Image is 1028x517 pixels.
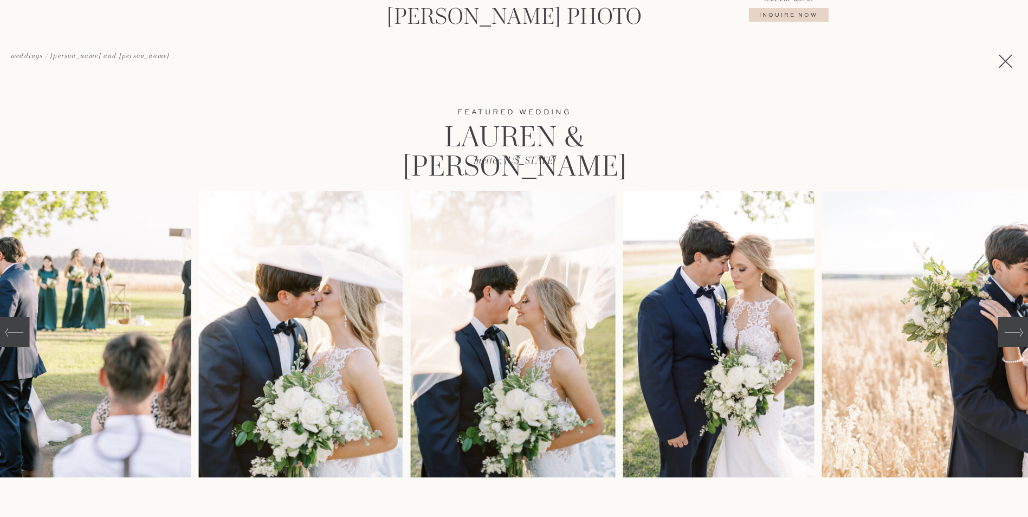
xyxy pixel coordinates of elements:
a: weddings / [PERSON_NAME] and [PERSON_NAME] [11,52,189,62]
a: [PERSON_NAME] Photo [365,5,663,31]
a: Inquire NOw [742,11,835,30]
h2: Lauren & [PERSON_NAME] [383,122,646,151]
h3: Featured weddinG [430,108,599,117]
